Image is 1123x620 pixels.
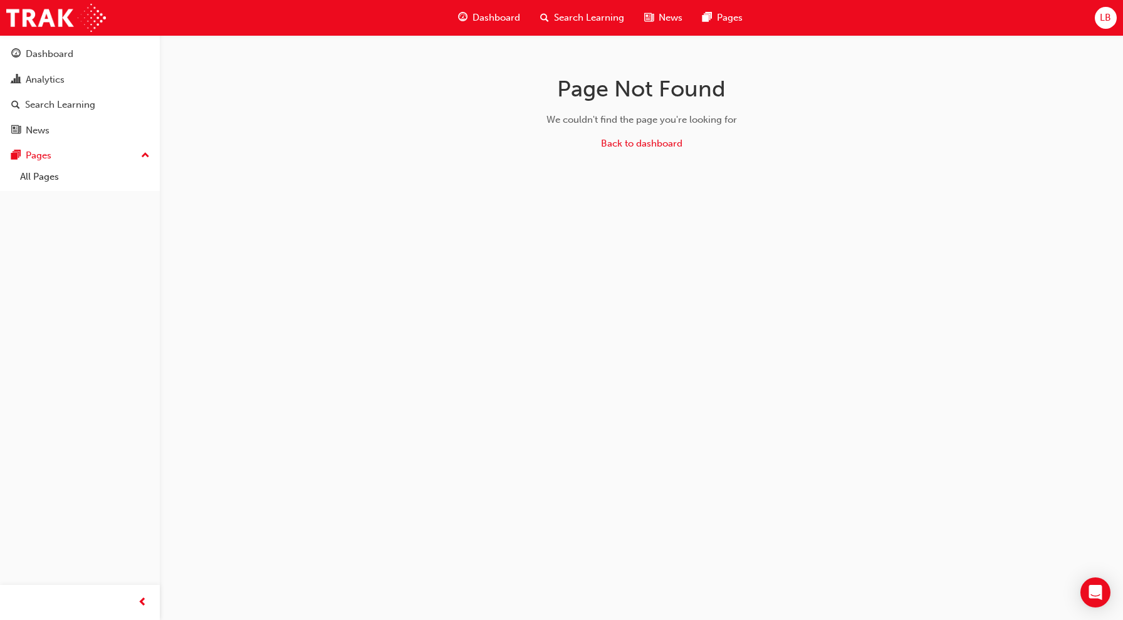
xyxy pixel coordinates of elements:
[5,119,155,142] a: News
[15,167,155,187] a: All Pages
[26,47,73,61] div: Dashboard
[11,150,21,162] span: pages-icon
[11,125,21,137] span: news-icon
[11,75,21,86] span: chart-icon
[141,148,150,164] span: up-icon
[1095,7,1117,29] button: LB
[717,11,743,25] span: Pages
[473,11,520,25] span: Dashboard
[5,40,155,144] button: DashboardAnalyticsSearch LearningNews
[634,5,692,31] a: news-iconNews
[11,100,20,111] span: search-icon
[138,595,147,611] span: prev-icon
[1080,577,1110,607] div: Open Intercom Messenger
[443,113,840,127] div: We couldn't find the page you're looking for
[6,4,106,32] img: Trak
[5,144,155,167] button: Pages
[458,10,467,26] span: guage-icon
[448,5,530,31] a: guage-iconDashboard
[692,5,753,31] a: pages-iconPages
[26,123,50,138] div: News
[1100,11,1111,25] span: LB
[443,75,840,103] h1: Page Not Found
[644,10,654,26] span: news-icon
[530,5,634,31] a: search-iconSearch Learning
[26,148,51,163] div: Pages
[11,49,21,60] span: guage-icon
[26,73,65,87] div: Analytics
[5,43,155,66] a: Dashboard
[5,68,155,91] a: Analytics
[703,10,712,26] span: pages-icon
[5,93,155,116] a: Search Learning
[601,138,682,149] a: Back to dashboard
[25,98,95,112] div: Search Learning
[554,11,624,25] span: Search Learning
[540,10,549,26] span: search-icon
[659,11,682,25] span: News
